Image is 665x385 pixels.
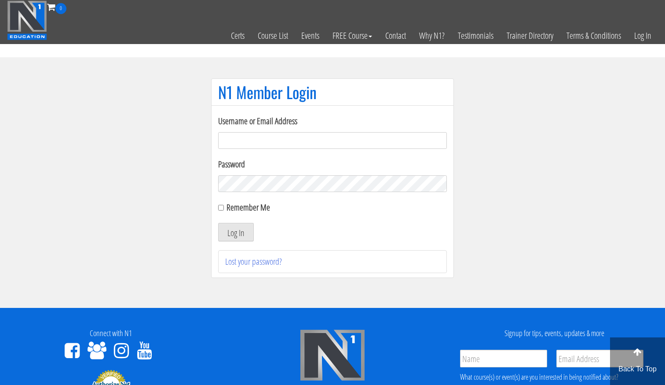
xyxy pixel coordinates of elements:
[224,14,251,57] a: Certs
[326,14,379,57] a: FREE Course
[47,1,66,13] a: 0
[218,83,447,101] h1: N1 Member Login
[460,350,547,367] input: Name
[227,201,270,213] label: Remember Me
[560,14,628,57] a: Terms & Conditions
[295,14,326,57] a: Events
[218,158,447,171] label: Password
[379,14,413,57] a: Contact
[218,115,447,128] label: Username or Email Address
[55,3,66,14] span: 0
[628,14,658,57] a: Log In
[7,0,47,40] img: n1-education
[7,329,215,338] h4: Connect with N1
[556,350,643,367] input: Email Address
[610,364,665,374] p: Back To Top
[413,14,451,57] a: Why N1?
[225,255,282,267] a: Lost your password?
[450,329,658,338] h4: Signup for tips, events, updates & more
[460,372,643,382] div: What course(s) or event(s) are you interested in being notified about?
[251,14,295,57] a: Course List
[218,223,254,241] button: Log In
[500,14,560,57] a: Trainer Directory
[451,14,500,57] a: Testimonials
